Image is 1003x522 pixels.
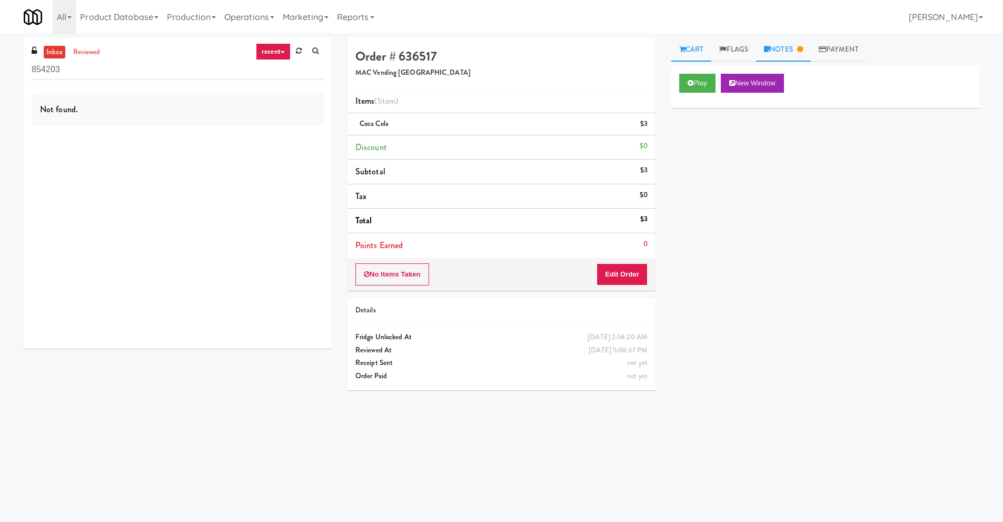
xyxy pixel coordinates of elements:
[355,141,387,153] span: Discount
[355,263,429,285] button: No Items Taken
[355,190,366,202] span: Tax
[374,95,398,107] span: (1 )
[643,238,648,251] div: 0
[679,74,716,93] button: Play
[640,140,648,153] div: $0
[640,164,648,177] div: $3
[40,103,78,115] span: Not found.
[24,8,42,26] img: Micromart
[640,117,648,131] div: $3
[355,357,648,370] div: Receipt Sent
[355,370,648,383] div: Order Paid
[360,119,389,129] span: Coca Cola
[355,214,372,226] span: Total
[380,95,395,107] ng-pluralize: item
[627,371,648,381] span: not yet
[711,38,756,62] a: Flags
[355,344,648,357] div: Reviewed At
[756,38,811,62] a: Notes
[627,358,648,368] span: not yet
[44,46,65,59] a: inbox
[588,331,648,344] div: [DATE] 2:58:20 AM
[355,331,648,344] div: Fridge Unlocked At
[671,38,712,62] a: Cart
[256,43,291,60] a: recent
[640,189,648,202] div: $0
[355,304,648,317] div: Details
[355,165,385,178] span: Subtotal
[355,69,648,77] h5: MAC Vending [GEOGRAPHIC_DATA]
[589,344,648,357] div: [DATE] 5:08:37 PM
[355,95,398,107] span: Items
[721,74,784,93] button: New Window
[811,38,867,62] a: Payment
[355,50,648,63] h4: Order # 636517
[640,213,648,226] div: $3
[71,46,103,59] a: reviewed
[355,239,403,251] span: Points Earned
[32,60,324,80] input: Search vision orders
[597,263,648,285] button: Edit Order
